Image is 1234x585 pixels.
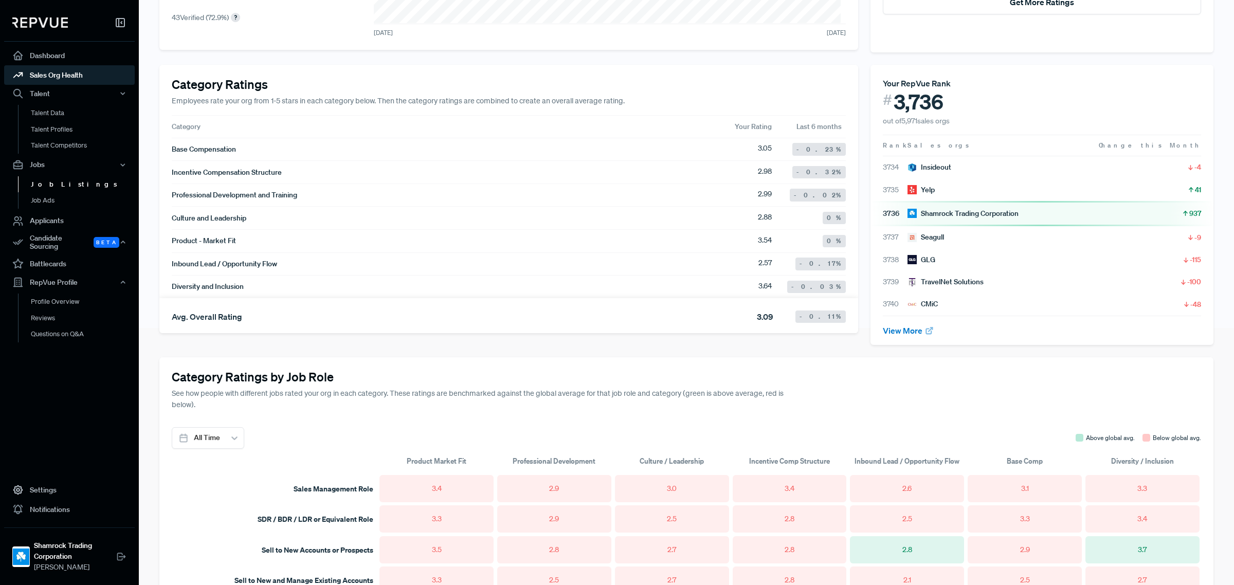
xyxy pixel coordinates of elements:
span: Culture / Leadership [640,457,704,465]
span: 0 % [827,236,842,246]
span: -0.23 % [796,145,842,154]
a: Job Ads [18,192,149,209]
a: Dashboard [4,46,135,65]
span: 2.99 [758,189,772,201]
h4: Category Ratings by Job Role [172,370,1201,385]
span: Your Rating [735,122,772,131]
a: Job Listings [18,176,149,193]
img: Seagull [908,233,917,242]
span: 3.54 [758,235,772,247]
span: 3739 [883,277,908,287]
p: See how people with different jobs rated your org in each category. These ratings are benchmarked... [172,388,789,410]
p: Employees rate your org from 1-5 stars in each category below. Then the category ratings are comb... [172,96,846,107]
span: 3.3 [432,514,442,524]
span: Your RepVue Rank [883,78,951,88]
a: View More [883,325,934,336]
span: 2.8 [785,544,794,555]
span: 3.1 [1021,483,1029,494]
span: 2.6 [902,483,912,494]
span: 3738 [883,254,908,265]
span: Inbound Lead / Opportunity Flow [855,457,959,465]
a: Sales Org Health [4,65,135,85]
span: Rank [883,141,908,150]
span: Category [172,122,201,131]
div: Seagull [908,232,944,243]
a: Notifications [4,500,135,519]
a: Profile Overview [18,294,149,310]
a: Battlecards [4,254,135,273]
span: -0.17 % [800,259,842,268]
img: Yelp [908,185,917,194]
span: Sell to New Accounts or Prospects [262,545,373,555]
button: Candidate Sourcing Beta [4,231,135,254]
span: -100 [1187,277,1201,287]
span: Incentive Compensation Structure [172,167,282,178]
span: 2.88 [758,212,772,224]
span: -0.32 % [796,168,842,177]
span: [DATE] [827,28,846,38]
h4: Category Ratings [172,77,846,92]
button: Jobs [4,156,135,174]
span: -0.11 % [800,312,842,321]
div: TravelNet Solutions [908,277,984,287]
span: 0 % [827,213,842,223]
span: SDR / BDR / LDR or Equivalent Role [258,514,373,524]
img: TravelNet Solutions [908,278,917,287]
img: RepVue [12,17,68,28]
span: -4 [1194,162,1201,172]
span: 3.7 [1138,544,1147,555]
span: out of 5,971 sales orgs [883,116,950,125]
span: 2.9 [549,514,559,524]
img: CMiC [908,300,917,309]
button: RepVue Profile [4,273,135,291]
span: Base Compensation [172,144,236,155]
p: 43 Verified ( 72.9 %) [172,12,229,23]
div: GLG [908,254,935,265]
div: Candidate Sourcing [4,231,135,254]
span: 3.4 [785,483,794,494]
span: Diversity and Inclusion [172,281,244,292]
span: Avg. Overall Rating [172,312,242,322]
a: Talent Competitors [18,137,149,154]
span: -115 [1190,254,1201,265]
div: Shamrock Trading Corporation [908,208,1019,219]
span: Diversity / Inclusion [1111,457,1174,465]
span: Base Comp [1007,457,1043,465]
span: 3740 [883,299,908,309]
strong: Shamrock Trading Corporation [34,540,116,562]
span: 2.5 [902,514,912,524]
div: Yelp [908,185,935,195]
span: -0.02 % [794,191,842,200]
span: Incentive Comp Structure [749,457,830,465]
span: 3736 [883,208,908,219]
span: [DATE] [374,28,393,38]
span: 2.9 [1020,544,1030,555]
a: Shamrock Trading CorporationShamrock Trading Corporation[PERSON_NAME] [4,527,135,577]
span: 2.5 [667,514,677,524]
span: Product - Market Fit [172,235,236,246]
div: CMiC [908,299,938,309]
span: 2.8 [902,544,912,555]
button: Talent [4,85,135,102]
span: 3.64 [758,281,772,293]
span: Last 6 months [796,121,846,132]
span: 2.98 [758,166,772,178]
span: 3.4 [1137,514,1147,524]
span: 3.09 [757,310,773,323]
span: 2.8 [549,544,559,555]
a: Reviews [18,310,149,326]
span: -48 [1190,299,1201,309]
img: Shamrock Trading Corporation [13,549,29,565]
span: 3.5 [432,544,442,555]
span: 3.3 [1137,483,1147,494]
span: 2.7 [667,544,676,555]
span: Professional Development and Training [172,190,297,200]
span: [PERSON_NAME] [34,562,116,573]
span: 3734 [883,162,908,173]
a: Applicants [4,211,135,231]
span: -9 [1194,232,1201,243]
a: Settings [4,480,135,500]
span: 937 [1189,208,1201,218]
